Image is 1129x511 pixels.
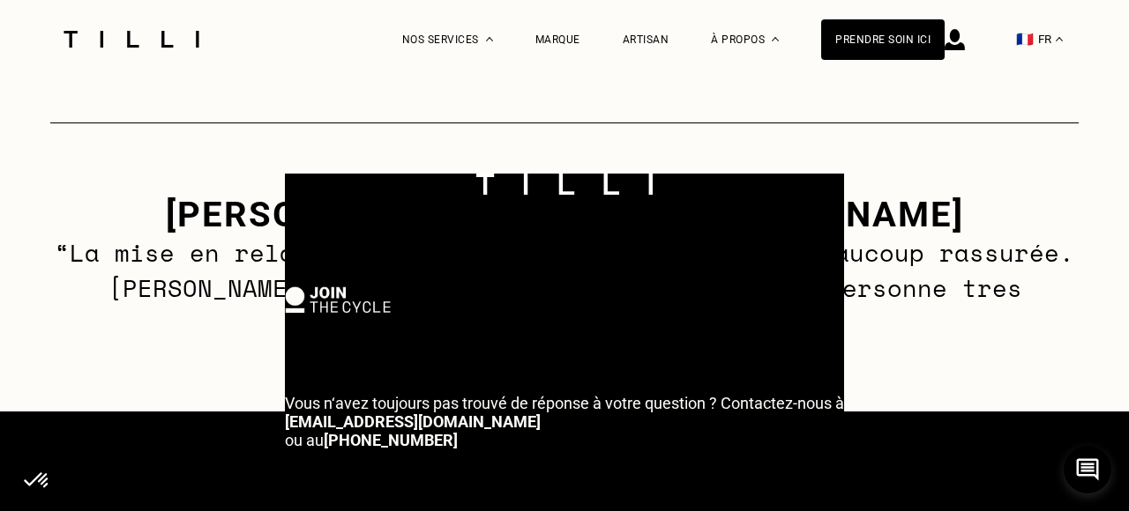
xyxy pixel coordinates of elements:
p: “La mise en relation avec une professionnelle m’a beaucoup rassurée. [PERSON_NAME] est, en plus d... [50,235,1079,341]
a: Prendre soin ici [821,19,945,60]
img: logo Join The Cycle [285,286,391,313]
span: 🇫🇷 [1016,31,1034,48]
a: [PHONE_NUMBER] [324,431,458,449]
a: Artisan [623,33,669,46]
img: logo Tilli [476,174,653,196]
img: icône connexion [945,29,965,50]
h3: [PERSON_NAME] - tilliste [PERSON_NAME] [50,194,1079,235]
p: ou au [285,394,844,449]
a: Marque [535,33,580,46]
img: menu déroulant [1056,37,1063,41]
img: Menu déroulant à propos [772,37,779,41]
span: Vous n‘avez toujours pas trouvé de réponse à votre question ? Contactez-nous à [285,394,844,412]
img: Menu déroulant [486,37,493,41]
img: Logo du service de couturière Tilli [57,31,206,48]
a: [EMAIL_ADDRESS][DOMAIN_NAME] [285,412,541,431]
